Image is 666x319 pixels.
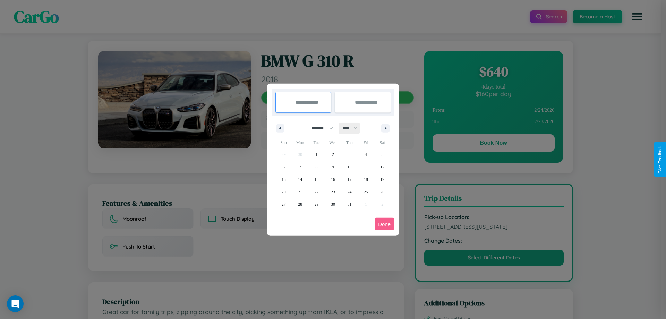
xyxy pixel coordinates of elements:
button: 17 [341,173,358,186]
span: Wed [325,137,341,148]
button: 7 [292,161,308,173]
button: 10 [341,161,358,173]
button: 16 [325,173,341,186]
button: 18 [358,173,374,186]
span: Thu [341,137,358,148]
span: 30 [331,198,335,211]
button: 8 [308,161,325,173]
span: 25 [364,186,368,198]
button: 5 [374,148,391,161]
button: 23 [325,186,341,198]
button: 29 [308,198,325,211]
button: 1 [308,148,325,161]
button: 6 [275,161,292,173]
button: 26 [374,186,391,198]
span: 14 [298,173,302,186]
button: 19 [374,173,391,186]
span: 2 [332,148,334,161]
span: 27 [282,198,286,211]
span: 29 [315,198,319,211]
span: Fri [358,137,374,148]
button: 15 [308,173,325,186]
span: 19 [380,173,384,186]
button: 25 [358,186,374,198]
span: 7 [299,161,301,173]
button: 13 [275,173,292,186]
button: 20 [275,186,292,198]
span: 1 [316,148,318,161]
button: 31 [341,198,358,211]
span: 28 [298,198,302,211]
button: 27 [275,198,292,211]
span: Mon [292,137,308,148]
span: 20 [282,186,286,198]
span: 21 [298,186,302,198]
span: Sun [275,137,292,148]
button: 3 [341,148,358,161]
span: 15 [315,173,319,186]
span: 5 [381,148,383,161]
span: 11 [364,161,368,173]
button: 4 [358,148,374,161]
span: 18 [364,173,368,186]
span: 10 [347,161,351,173]
button: 21 [292,186,308,198]
button: 2 [325,148,341,161]
button: 11 [358,161,374,173]
span: 4 [365,148,367,161]
button: 12 [374,161,391,173]
button: 22 [308,186,325,198]
span: 6 [283,161,285,173]
span: Sat [374,137,391,148]
span: 23 [331,186,335,198]
span: 9 [332,161,334,173]
span: Tue [308,137,325,148]
div: Open Intercom Messenger [7,295,24,312]
span: 24 [347,186,351,198]
span: 31 [347,198,351,211]
button: 24 [341,186,358,198]
span: 17 [347,173,351,186]
span: 13 [282,173,286,186]
button: 30 [325,198,341,211]
div: Give Feedback [658,145,663,174]
button: 14 [292,173,308,186]
button: Done [375,218,394,230]
span: 26 [380,186,384,198]
span: 3 [348,148,350,161]
span: 8 [316,161,318,173]
span: 16 [331,173,335,186]
button: 28 [292,198,308,211]
span: 12 [380,161,384,173]
span: 22 [315,186,319,198]
button: 9 [325,161,341,173]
